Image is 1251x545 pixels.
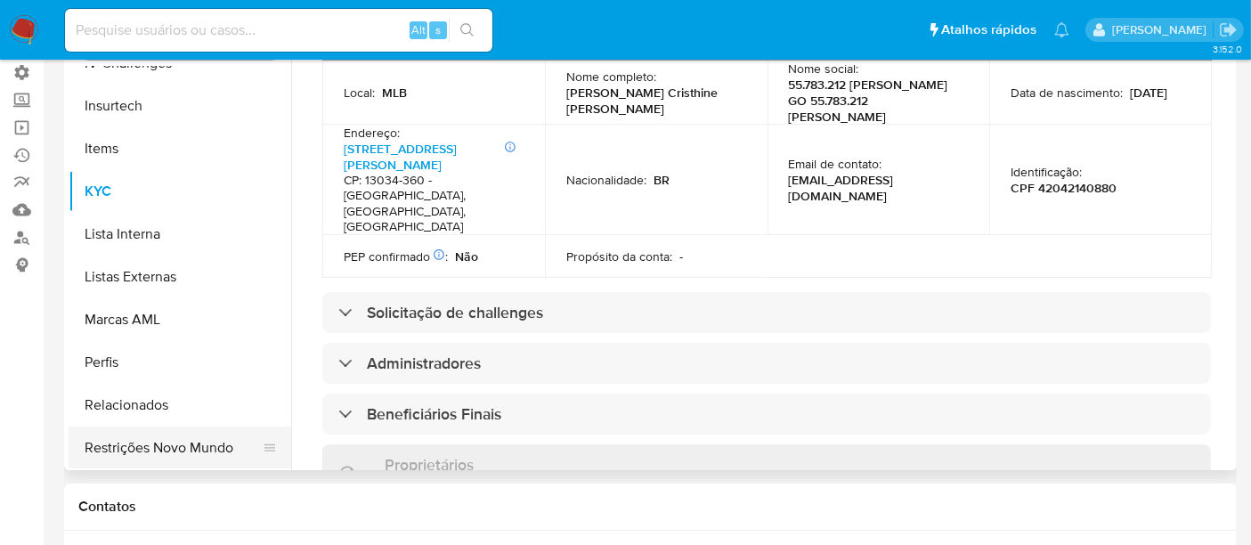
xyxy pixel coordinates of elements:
button: Insurtech [69,85,291,127]
button: Relacionados [69,384,291,427]
div: Administradores [322,343,1211,384]
p: Propósito da conta : [566,248,672,264]
h3: Beneficiários Finais [367,404,501,424]
h3: Administradores [367,354,481,373]
div: Solicitação de challenges [322,292,1211,333]
a: Sair [1219,20,1238,39]
p: Identificação : [1011,164,1082,180]
p: Nome completo : [566,69,656,85]
p: BR [654,172,670,188]
div: Beneficiários Finais [322,394,1211,435]
p: 55.783.212 [PERSON_NAME] GO 55.783.212 [PERSON_NAME] [789,77,962,125]
a: Notificações [1054,22,1069,37]
p: [EMAIL_ADDRESS][DOMAIN_NAME] [789,172,962,204]
p: [DATE] [1130,85,1167,101]
a: [STREET_ADDRESS][PERSON_NAME] [344,140,457,174]
p: - [679,248,683,264]
span: 3.152.0 [1213,42,1242,56]
p: CPF 42042140880 [1011,180,1117,196]
p: Endereço : [344,125,400,141]
button: Marcas AML [69,298,291,341]
button: KYC [69,170,291,213]
span: Alt [411,21,426,38]
button: search-icon [449,18,485,43]
h1: Contatos [78,498,1223,516]
button: Listas Externas [69,256,291,298]
p: MLB [382,85,407,101]
button: Lista Interna [69,213,291,256]
button: Perfis [69,341,291,384]
p: Email de contato : [789,156,882,172]
input: Pesquise usuários ou casos... [65,19,492,42]
p: PEP confirmado : [344,248,448,264]
p: [PERSON_NAME] Cristhine [PERSON_NAME] [566,85,739,117]
p: Não [455,248,478,264]
div: Proprietários [322,444,1211,502]
h3: Solicitação de challenges [367,303,543,322]
p: Nome social : [789,61,859,77]
h3: Proprietários [385,455,474,475]
button: Restrições Novo Mundo [69,427,277,469]
button: Items [69,127,291,170]
span: Atalhos rápidos [941,20,1036,39]
span: s [435,21,441,38]
p: Nacionalidade : [566,172,646,188]
p: alexandra.macedo@mercadolivre.com [1112,21,1213,38]
h4: CP: 13034-360 - [GEOGRAPHIC_DATA], [GEOGRAPHIC_DATA], [GEOGRAPHIC_DATA] [344,173,516,235]
p: Local : [344,85,375,101]
p: Data de nascimento : [1011,85,1123,101]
